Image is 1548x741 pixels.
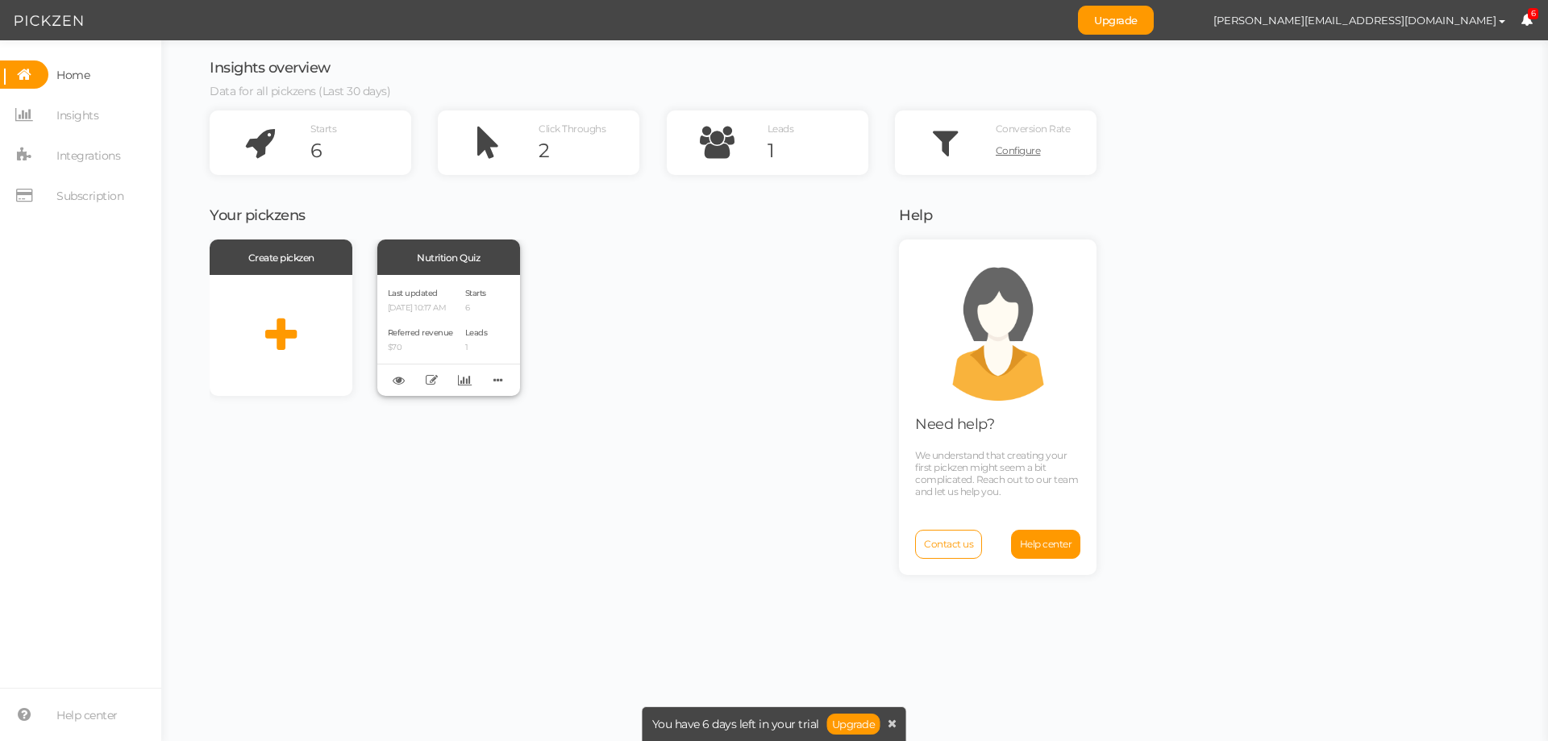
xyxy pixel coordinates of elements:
[388,343,453,353] p: $70
[210,84,390,98] span: Data for all pickzens (Last 30 days)
[465,303,488,314] p: 6
[996,123,1071,135] span: Conversion Rate
[899,206,932,224] span: Help
[56,62,89,88] span: Home
[15,11,83,31] img: Pickzen logo
[377,239,520,275] div: Nutrition Quiz
[915,415,994,433] span: Need help?
[926,256,1071,401] img: support.png
[768,123,794,135] span: Leads
[388,288,438,298] span: Last updated
[388,327,453,338] span: Referred revenue
[996,139,1096,163] a: Configure
[210,59,331,77] span: Insights overview
[56,702,118,728] span: Help center
[465,288,486,298] span: Starts
[210,206,306,224] span: Your pickzens
[652,718,819,730] span: You have 6 days left in your trial
[996,144,1041,156] span: Configure
[388,303,453,314] p: [DATE] 10:17 AM
[1170,6,1198,35] img: ed2b87aabfa5072a5f42239b98baf4e7
[310,123,336,135] span: Starts
[1528,8,1539,20] span: 6
[924,538,973,550] span: Contact us
[1213,14,1496,27] span: [PERSON_NAME][EMAIL_ADDRESS][DOMAIN_NAME]
[377,275,520,396] div: Last updated [DATE] 10:17 AM Referred revenue $70 Starts 6 Leads 1
[465,327,488,338] span: Leads
[1078,6,1154,35] a: Upgrade
[56,102,98,128] span: Insights
[56,183,123,209] span: Subscription
[310,139,411,163] div: 6
[1011,530,1081,559] a: Help center
[56,143,120,169] span: Integrations
[248,252,314,264] span: Create pickzen
[1020,538,1072,550] span: Help center
[768,139,868,163] div: 1
[827,714,880,735] a: Upgrade
[539,123,605,135] span: Click Throughs
[1198,6,1521,34] button: [PERSON_NAME][EMAIL_ADDRESS][DOMAIN_NAME]
[915,449,1078,497] span: We understand that creating your first pickzen might seem a bit complicated. Reach out to our tea...
[539,139,639,163] div: 2
[465,343,488,353] p: 1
